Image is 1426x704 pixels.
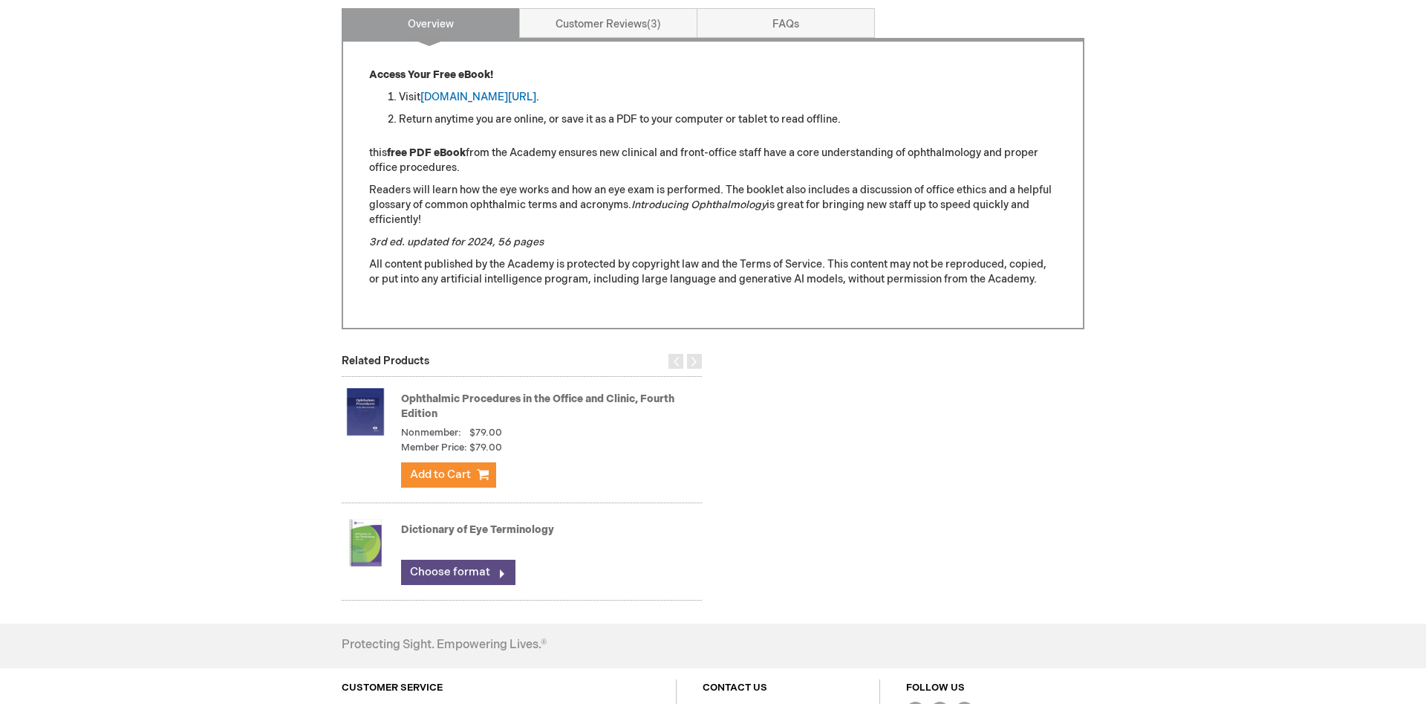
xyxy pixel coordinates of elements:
span: 3 [647,18,661,30]
div: All content published by the Academy is protected by copyright law and the Terms of Service. This... [369,68,1057,302]
img: Ophthalmic Procedures in the Office and Clinic, Fourth Edition [342,382,389,442]
strong: Nonmember: [401,426,461,440]
span: $79.00 [469,427,502,439]
a: [DOMAIN_NAME][URL] [420,91,536,103]
span: $79.00 [469,441,502,455]
a: CONTACT US [703,682,767,694]
div: Next [687,354,702,369]
strong: Member Price: [401,441,467,455]
a: Ophthalmic Procedures in the Office and Clinic, Fourth Edition [401,393,674,420]
div: Previous [668,354,683,369]
strong: Access Your Free eBook! [369,68,493,81]
p: Readers will learn how the eye works and how an eye exam is performed. The booklet also includes ... [369,183,1057,227]
a: FAQs [697,8,875,38]
a: Dictionary of Eye Terminology [401,523,554,536]
a: Customer Reviews3 [519,8,697,38]
img: Dictionary of Eye Terminology [342,513,389,572]
button: Add to Cart [401,462,496,488]
a: CUSTOMER SERVICE [342,682,443,694]
span: Add to Cart [410,468,471,482]
em: 3rd ed. updated for 2024, 56 pages [369,236,544,248]
a: Choose format [401,560,515,585]
em: Introducing Ophthalmology [631,198,766,211]
li: Return anytime you are online, or save it as a PDF to your computer or tablet to read offline. [399,112,1057,127]
h4: Protecting Sight. Empowering Lives.® [342,639,547,652]
strong: free PDF eBook [387,146,466,159]
a: Overview [342,8,520,38]
li: Visit . [399,90,1057,105]
strong: Related Products [342,355,429,367]
p: this from the Academy ensures new clinical and front-office staff have a core understanding of op... [369,146,1057,175]
a: FOLLOW US [906,682,965,694]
